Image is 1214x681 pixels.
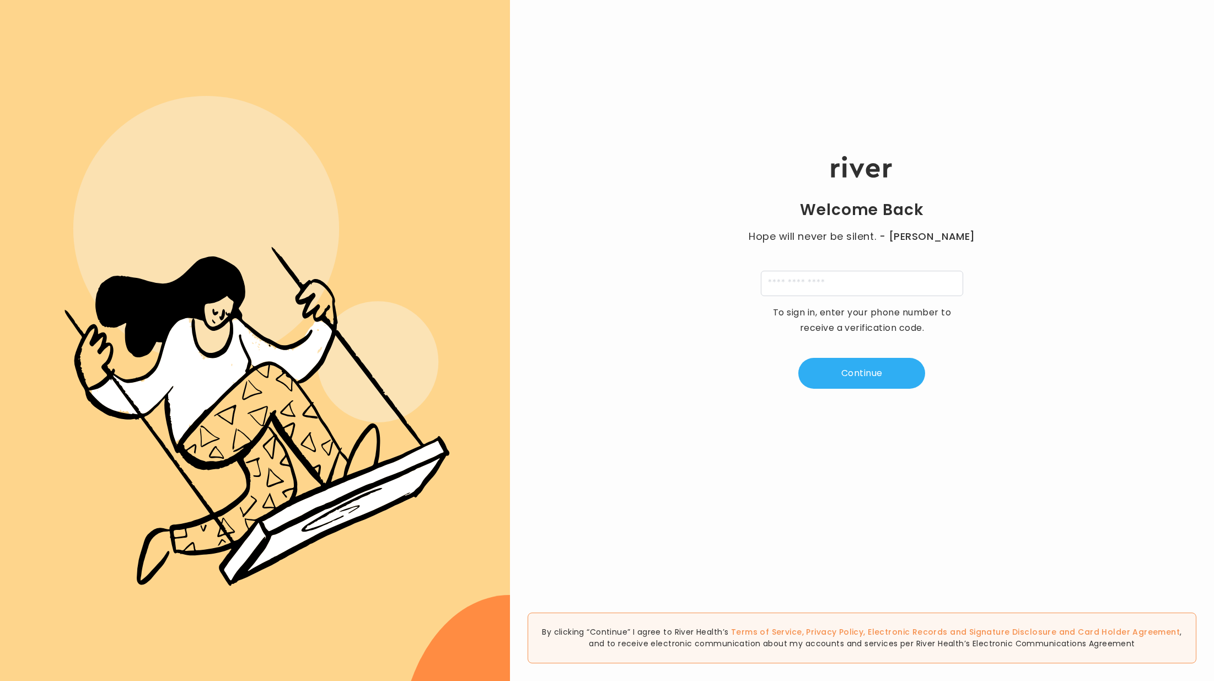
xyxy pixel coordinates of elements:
button: Continue [798,358,925,389]
span: , , and [731,626,1180,637]
h1: Welcome Back [800,200,923,220]
span: , and to receive electronic communication about my accounts and services per River Health’s Elect... [589,626,1181,649]
a: Privacy Policy [806,626,863,637]
span: - [PERSON_NAME] [879,229,975,244]
a: Terms of Service [731,626,802,637]
p: Hope will never be silent. [738,229,986,244]
a: Card Holder Agreement [1078,626,1180,637]
p: To sign in, enter your phone number to receive a verification code. [765,305,958,336]
a: Electronic Records and Signature Disclosure [868,626,1056,637]
div: By clicking “Continue” I agree to River Health’s [528,613,1196,663]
